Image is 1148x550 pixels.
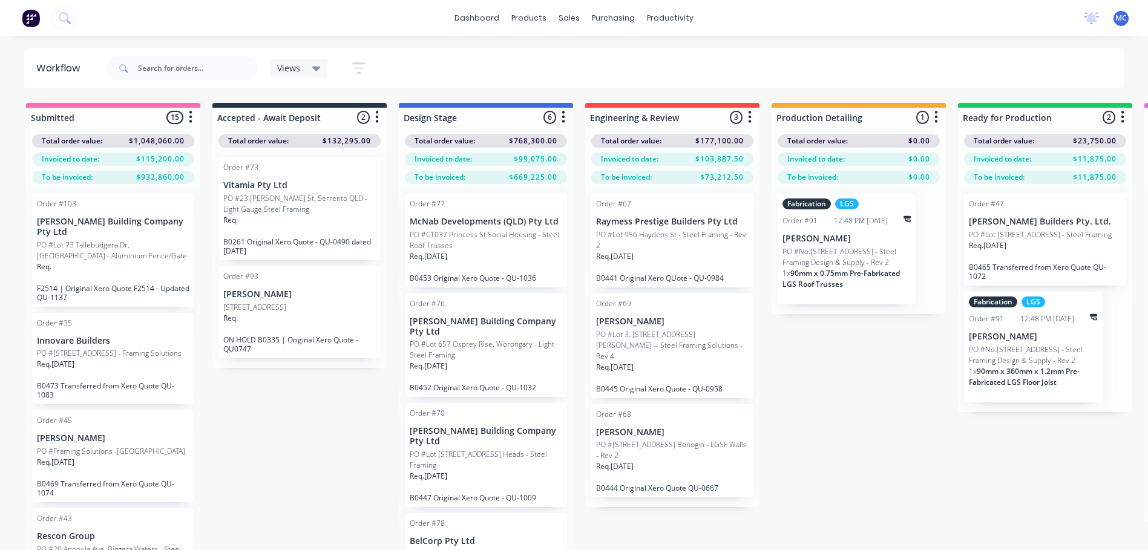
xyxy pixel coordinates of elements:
div: Order #77McNab Developments (QLD) Pty LtdPO #C1037 Princess St Social Housing - Steel Roof Trusse... [405,194,567,287]
p: PO #[STREET_ADDRESS] Bonogin - LGSF Walls - Rev 2 [596,439,749,461]
p: PO #[STREET_ADDRESS] - Framing Solutions [37,348,182,359]
span: $23,750.00 [1073,136,1117,146]
div: Order #103 [37,198,76,209]
p: [PERSON_NAME] [596,427,749,437]
p: [PERSON_NAME] [37,433,189,444]
span: $177,100.00 [695,136,744,146]
span: To be invoiced: [42,172,93,183]
p: [PERSON_NAME] [596,316,749,327]
p: [PERSON_NAME] Building Company Pty Ltd [37,217,189,237]
p: McNab Developments (QLD) Pty Ltd [410,217,562,227]
span: Total order value: [415,136,475,146]
div: FabricationLGSOrder #9112:48 PM [DATE][PERSON_NAME]PO #No.[STREET_ADDRESS] - Steel Framing Design... [964,292,1102,402]
p: ON HOLD B0335 | Original Xero Quote - QU0747 [223,335,376,353]
div: 12:48 PM [DATE] [834,215,888,226]
span: 90mm x 0.75mm Pre-Fabricated LGS Roof Trusses [782,268,900,289]
div: Order #68[PERSON_NAME]PO #[STREET_ADDRESS] Bonogin - LGSF Walls - Rev 2Req.[DATE]B0444 Original X... [591,404,753,498]
p: BelCorp Pty Ltd [410,536,562,546]
p: PO #Lot 73 Tallebudgera Dr, [GEOGRAPHIC_DATA] - Aluminium Fence/Gate [37,240,189,261]
p: Vitamia Pty Ltd [223,180,376,191]
p: PO #Lot [STREET_ADDRESS] - Steel Framing [969,229,1112,240]
span: $669,225.00 [509,172,557,183]
span: $932,860.00 [136,172,185,183]
p: PO #23 [PERSON_NAME] St, Serrento QLD - Light Gauge Steel Framing [223,193,376,215]
p: Req. [DATE] [410,361,447,372]
img: Factory [22,9,40,27]
div: Order #76 [410,298,445,309]
span: Views [277,62,300,74]
p: [PERSON_NAME] Building Company Pty Ltd [410,426,562,447]
div: Order #76[PERSON_NAME] Building Company Pty LtdPO #Lot 657 Osprey Rise, Worongary - Light Steel F... [405,293,567,398]
p: Req. [DATE] [596,362,634,373]
p: Req. [DATE] [410,471,447,482]
span: $11,875.00 [1073,172,1117,183]
div: productivity [641,9,700,27]
div: Order #70[PERSON_NAME] Building Company Pty LtdPO #Lot [STREET_ADDRESS] Heads - Steel FramingReq.... [405,403,567,507]
span: $99,075.00 [514,154,557,165]
div: Fabrication [782,198,831,209]
input: Search for orders... [138,56,258,80]
div: Order #47 [969,198,1004,209]
div: Order #35 [37,318,72,329]
span: Total order value: [42,136,102,146]
div: Fabrication [969,296,1017,307]
div: Order #103[PERSON_NAME] Building Company Pty LtdPO #Lot 73 Tallebudgera Dr, [GEOGRAPHIC_DATA] - A... [32,194,194,307]
span: $132,295.00 [323,136,371,146]
p: B0444 Original Xero Quote QU-0667 [596,483,749,493]
div: purchasing [586,9,641,27]
p: B0452 Original Xero Quote - QU-1032 [410,383,562,392]
div: Order #91 [782,215,818,226]
div: sales [553,9,586,27]
p: Req. [223,215,238,226]
span: To be invoiced: [601,172,652,183]
div: Order #45 [37,415,72,426]
span: $1,048,060.00 [129,136,185,146]
p: PO #Framing Solutions -[GEOGRAPHIC_DATA] [37,446,185,457]
span: $0.00 [908,172,930,183]
div: Order #47[PERSON_NAME] Builders Pty. Ltd.PO #Lot [STREET_ADDRESS] - Steel FramingReq.[DATE]B0465 ... [964,194,1126,286]
p: B0261 Original Xero Quote - QU-0490 dated [DATE] [223,237,376,255]
span: Invoiced to date: [415,154,472,165]
p: [PERSON_NAME] [969,332,1097,342]
div: products [505,9,553,27]
span: To be invoiced: [787,172,838,183]
p: Req. [DATE] [37,359,74,370]
div: LGS [1022,296,1045,307]
span: Invoiced to date: [787,154,845,165]
p: B0445 Original Xero Quote - QU-0958 [596,384,749,393]
p: PO #C1037 Princess St Social Housing - Steel Roof Trusses [410,229,562,251]
p: B0465 Transferred from Xero Quote QU-1072 [969,263,1121,281]
p: Req. [DATE] [410,251,447,262]
span: Total order value: [228,136,289,146]
span: $0.00 [908,154,930,165]
div: 12:48 PM [DATE] [1020,313,1074,324]
div: Order #78 [410,518,445,529]
p: B0473 Transferred from Xero Quote QU-1083 [37,381,189,399]
p: B0453 Original Xero Quote - QU-1036 [410,273,562,283]
span: $0.00 [908,136,930,146]
span: 1 x [969,366,977,376]
a: dashboard [448,9,505,27]
span: $73,212.50 [700,172,744,183]
span: $768,300.00 [509,136,557,146]
p: [STREET_ADDRESS] [223,302,286,313]
span: $103,887.50 [695,154,744,165]
div: Order #67 [596,198,631,209]
span: 1 x [782,268,790,278]
p: Req. [223,313,238,324]
p: [PERSON_NAME] Builders Pty. Ltd. [969,217,1121,227]
span: $11,875.00 [1073,154,1117,165]
span: MC [1115,13,1127,24]
span: Invoiced to date: [42,154,99,165]
p: B0441 Original Xero QUote - QU-0984 [596,273,749,283]
div: Order #73Vitamia Pty LtdPO #23 [PERSON_NAME] St, Serrento QLD - Light Gauge Steel FramingReq.B026... [218,157,381,260]
div: Order #69 [596,298,631,309]
p: PO #Lot [STREET_ADDRESS] Heads - Steel Framing [410,449,562,471]
p: PO #No.[STREET_ADDRESS] - Steel Framing Design & Supply - Rev 2 [969,344,1097,366]
span: To be invoiced: [974,172,1025,183]
p: PO #Lot 956 Haydens St - Steel Framing - Rev 2 [596,229,749,251]
div: Order #68 [596,409,631,420]
p: Req. [DATE] [596,251,634,262]
div: Order #70 [410,408,445,419]
span: Total order value: [601,136,661,146]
